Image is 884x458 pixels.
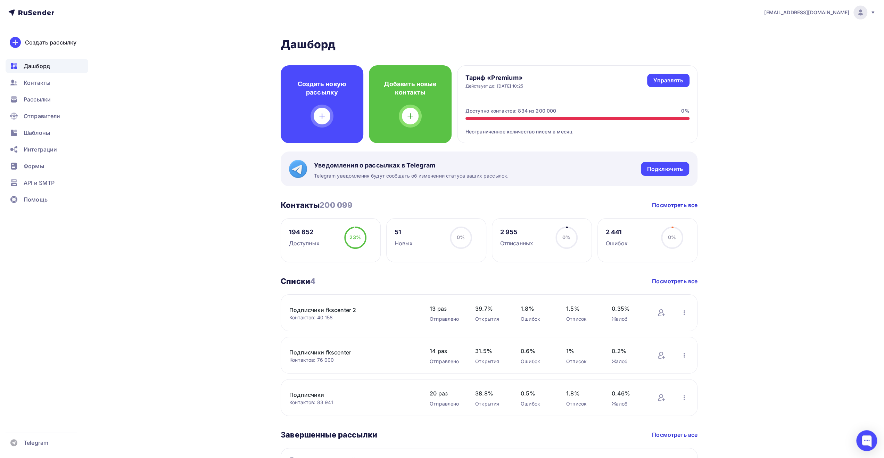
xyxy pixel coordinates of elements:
[281,430,377,440] h3: Завершенные рассылки
[475,389,507,398] span: 38.8%
[681,107,689,114] div: 0%
[475,358,507,365] div: Открытия
[289,228,320,236] div: 194 652
[465,74,523,82] h4: Тариф «Premium»
[612,316,643,322] div: Жалоб
[24,145,57,154] span: Интеграции
[292,80,352,97] h4: Создать новую рассылку
[24,95,51,104] span: Рассылки
[612,389,643,398] span: 0.46%
[521,358,552,365] div: Ошибок
[566,304,598,313] span: 1.5%
[764,6,876,19] a: [EMAIL_ADDRESS][DOMAIN_NAME]
[281,200,353,210] h3: Контакты
[380,80,440,97] h4: Добавить новые контакты
[24,179,55,187] span: API и SMTP
[457,234,465,240] span: 0%
[521,347,552,355] span: 0.6%
[606,228,628,236] div: 2 441
[562,234,570,240] span: 0%
[430,304,461,313] span: 13 раз
[281,276,315,286] h3: Списки
[430,316,461,322] div: Отправлено
[465,83,523,89] div: Действует до: [DATE] 10:25
[668,234,676,240] span: 0%
[289,357,416,363] div: Контактов: 76 000
[566,389,598,398] span: 1.8%
[652,277,697,285] a: Посмотреть все
[24,112,60,120] span: Отправители
[521,316,552,322] div: Ошибок
[475,304,507,313] span: 39.7%
[6,76,88,90] a: Контакты
[289,399,416,406] div: Контактов: 83 941
[606,239,628,247] div: Ошибок
[430,358,461,365] div: Отправлено
[475,316,507,322] div: Открытия
[612,400,643,407] div: Жалоб
[289,348,407,357] a: Подписчики fkscenter
[652,431,697,439] a: Посмотреть все
[652,201,697,209] a: Посмотреть все
[314,172,509,179] span: Telegram уведомления будут сообщать об изменении статуса ваших рассылок.
[281,38,697,51] h2: Дашборд
[430,400,461,407] div: Отправлено
[24,62,50,70] span: Дашборд
[647,165,683,173] div: Подключить
[6,92,88,106] a: Рассылки
[430,347,461,355] span: 14 раз
[566,347,598,355] span: 1%
[289,314,416,321] div: Контактов: 40 158
[612,347,643,355] span: 0.2%
[395,228,413,236] div: 51
[465,107,556,114] div: Доступно контактов: 834 из 200 000
[320,201,353,210] span: 200 099
[289,306,407,314] a: Подписчики fkscenter 2
[475,347,507,355] span: 31.5%
[500,228,533,236] div: 2 955
[521,389,552,398] span: 0.5%
[6,109,88,123] a: Отправители
[314,161,509,170] span: Уведомления о рассылках в Telegram
[24,129,50,137] span: Шаблоны
[289,391,407,399] a: Подписчики
[764,9,849,16] span: [EMAIL_ADDRESS][DOMAIN_NAME]
[310,277,315,286] span: 4
[521,400,552,407] div: Ошибок
[475,400,507,407] div: Открытия
[24,162,44,170] span: Формы
[566,358,598,365] div: Отписок
[24,79,50,87] span: Контакты
[521,304,552,313] span: 1.8%
[24,439,48,447] span: Telegram
[612,304,643,313] span: 0.35%
[6,159,88,173] a: Формы
[653,76,683,84] div: Управлять
[6,126,88,140] a: Шаблоны
[24,195,48,204] span: Помощь
[566,400,598,407] div: Отписок
[430,389,461,398] span: 20 раз
[500,239,533,247] div: Отписанных
[25,38,76,47] div: Создать рассылку
[6,59,88,73] a: Дашборд
[566,316,598,322] div: Отписок
[395,239,413,247] div: Новых
[349,234,361,240] span: 23%
[612,358,643,365] div: Жалоб
[465,120,689,135] div: Неограниченное количество писем в месяц
[289,239,320,247] div: Доступных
